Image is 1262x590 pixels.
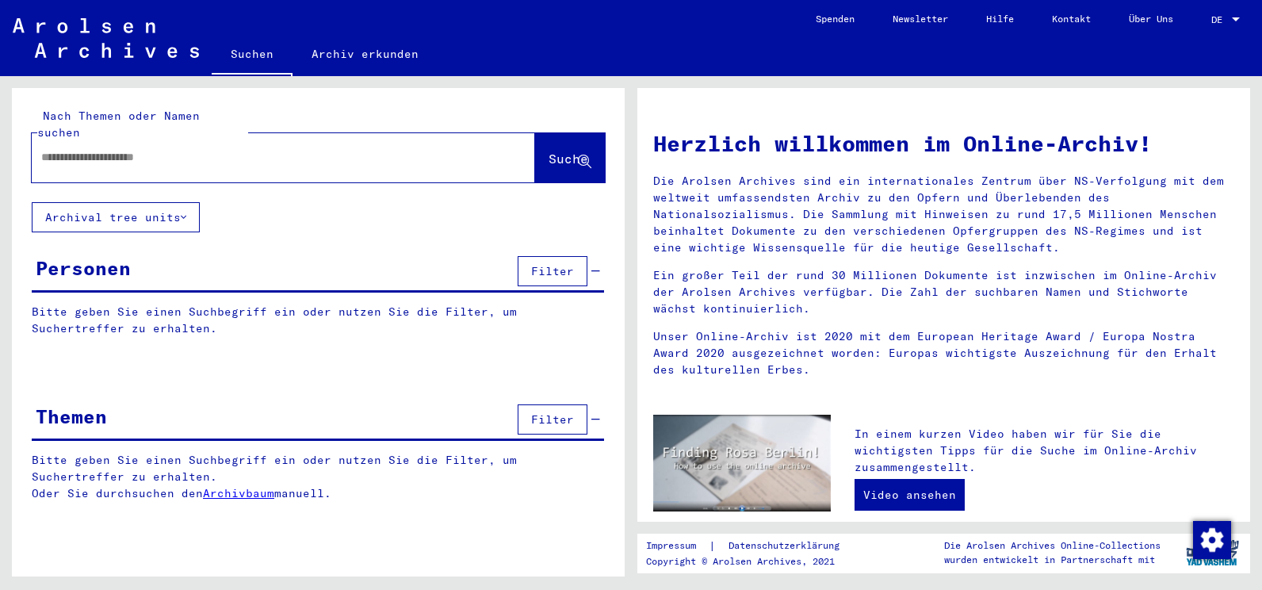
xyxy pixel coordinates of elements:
img: Zustimmung ändern [1193,521,1231,559]
img: Arolsen_neg.svg [13,18,199,58]
p: Bitte geben Sie einen Suchbegriff ein oder nutzen Sie die Filter, um Suchertreffer zu erhalten. [32,304,604,337]
p: Unser Online-Archiv ist 2020 mit dem European Heritage Award / Europa Nostra Award 2020 ausgezeic... [653,328,1234,378]
div: Personen [36,254,131,282]
a: Video ansehen [855,479,965,511]
img: yv_logo.png [1183,533,1242,573]
div: Themen [36,402,107,431]
h1: Herzlich willkommen im Online-Archiv! [653,127,1234,160]
p: Copyright © Arolsen Archives, 2021 [646,554,859,569]
a: Archiv erkunden [293,35,438,73]
button: Filter [518,404,587,435]
p: Die Arolsen Archives Online-Collections [944,538,1161,553]
div: | [646,538,859,554]
mat-label: Nach Themen oder Namen suchen [37,109,200,140]
button: Archival tree units [32,202,200,232]
span: Filter [531,264,574,278]
span: Suche [549,151,588,167]
a: Suchen [212,35,293,76]
p: Bitte geben Sie einen Suchbegriff ein oder nutzen Sie die Filter, um Suchertreffer zu erhalten. O... [32,452,605,502]
a: Archivbaum [203,486,274,500]
p: Die Arolsen Archives sind ein internationales Zentrum über NS-Verfolgung mit dem weltweit umfasse... [653,173,1234,256]
button: Suche [535,133,605,182]
button: Filter [518,256,587,286]
p: In einem kurzen Video haben wir für Sie die wichtigsten Tipps für die Suche im Online-Archiv zusa... [855,426,1234,476]
a: Impressum [646,538,709,554]
img: video.jpg [653,415,831,511]
p: wurden entwickelt in Partnerschaft mit [944,553,1161,567]
p: Ein großer Teil der rund 30 Millionen Dokumente ist inzwischen im Online-Archiv der Arolsen Archi... [653,267,1234,317]
span: DE [1211,14,1229,25]
span: Filter [531,412,574,427]
a: Datenschutzerklärung [716,538,859,554]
